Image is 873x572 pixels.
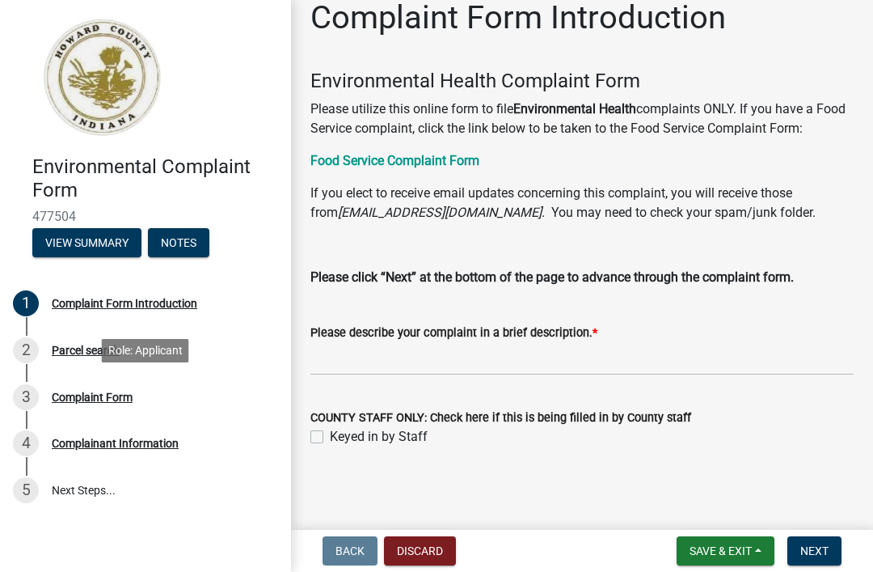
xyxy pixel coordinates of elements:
div: Complaint Form Introduction [52,298,197,309]
label: Keyed in by Staff [330,427,428,447]
span: 477504 [32,209,259,224]
button: Save & Exit [677,536,774,566]
wm-modal-confirm: Summary [32,237,141,250]
div: Complainant Information [52,438,179,449]
strong: Please click “Next” at the bottom of the page to advance through the complaint form. [310,269,794,285]
div: 2 [13,337,39,363]
button: Next [787,536,841,566]
button: Back [323,536,377,566]
div: 3 [13,384,39,410]
div: 1 [13,290,39,316]
span: Save & Exit [690,544,752,557]
div: 5 [13,477,39,503]
span: Next [800,544,829,557]
i: [EMAIL_ADDRESS][DOMAIN_NAME] [338,205,542,220]
div: Role: Applicant [102,339,189,362]
button: View Summary [32,228,141,257]
label: Please describe your complaint in a brief description. [310,328,597,339]
p: Please utilize this online form to file complaints ONLY. If you have a Food Service complaint, cl... [310,100,854,138]
button: Discard [384,536,456,566]
div: Complaint Form [52,392,133,403]
span: Back [335,544,365,557]
strong: Environmental Health [513,101,636,117]
label: COUNTY STAFF ONLY: Check here if this is being filled in by County staff [310,413,691,424]
h4: Environmental Health Complaint Form [310,70,854,93]
p: If you elect to receive email updates concerning this complaint, you will receive those from . Yo... [310,184,854,222]
h4: Environmental Complaint Form [32,155,278,202]
wm-modal-confirm: Notes [148,237,209,250]
div: Parcel search [52,345,120,356]
img: Howard County, Indiana [32,17,171,138]
a: Food Service Complaint Form [310,153,479,168]
div: 4 [13,430,39,456]
button: Notes [148,228,209,257]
